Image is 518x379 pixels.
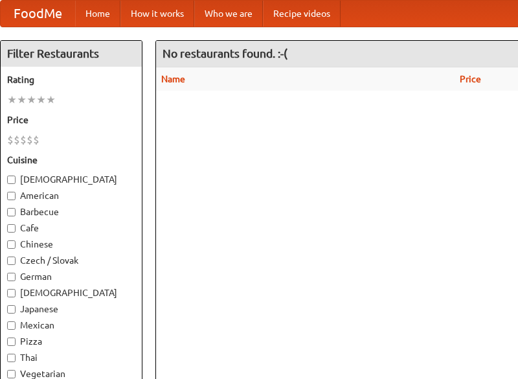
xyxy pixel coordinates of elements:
a: How it works [120,1,194,27]
input: American [7,192,16,200]
input: Mexican [7,321,16,330]
input: Vegetarian [7,370,16,378]
h4: Filter Restaurants [1,41,142,67]
input: Czech / Slovak [7,257,16,265]
h5: Rating [7,73,135,86]
input: [DEMOGRAPHIC_DATA] [7,176,16,184]
label: Chinese [7,238,135,251]
h5: Price [7,113,135,126]
li: ★ [17,93,27,107]
li: $ [33,133,39,147]
a: Home [75,1,120,27]
li: $ [7,133,14,147]
label: Mexican [7,319,135,332]
a: Recipe videos [263,1,341,27]
input: Barbecue [7,208,16,216]
li: ★ [46,93,56,107]
label: American [7,189,135,202]
li: ★ [7,93,17,107]
h5: Cuisine [7,154,135,167]
label: [DEMOGRAPHIC_DATA] [7,286,135,299]
input: Pizza [7,338,16,346]
label: Cafe [7,222,135,235]
li: $ [20,133,27,147]
input: Chinese [7,240,16,249]
input: [DEMOGRAPHIC_DATA] [7,289,16,297]
label: Barbecue [7,205,135,218]
label: Pizza [7,335,135,348]
li: $ [14,133,20,147]
a: Name [161,74,185,84]
label: German [7,270,135,283]
ng-pluralize: No restaurants found. :-( [163,47,287,60]
input: Japanese [7,305,16,314]
li: $ [27,133,33,147]
label: [DEMOGRAPHIC_DATA] [7,173,135,186]
label: Japanese [7,303,135,316]
input: Cafe [7,224,16,233]
li: ★ [27,93,36,107]
label: Czech / Slovak [7,254,135,267]
a: Price [460,74,481,84]
a: FoodMe [1,1,75,27]
a: Who we are [194,1,263,27]
input: German [7,273,16,281]
li: ★ [36,93,46,107]
input: Thai [7,354,16,362]
label: Thai [7,351,135,364]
